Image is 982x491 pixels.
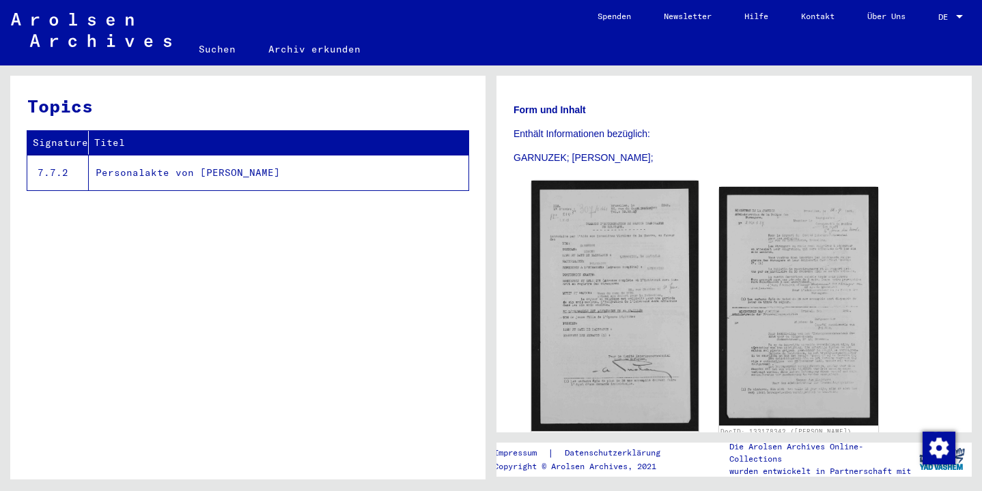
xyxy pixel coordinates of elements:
p: Enthält Informationen bezüglich: [514,127,955,141]
a: Datenschutzerklärung [554,446,677,460]
a: Impressum [494,446,548,460]
p: Die Arolsen Archives Online-Collections [729,441,912,465]
p: wurden entwickelt in Partnerschaft mit [729,465,912,477]
div: Zustimmung ändern [922,431,955,464]
p: Copyright © Arolsen Archives, 2021 [494,460,677,473]
b: Form und Inhalt [514,104,586,115]
span: DE [938,12,953,22]
th: Signature [27,131,89,155]
p: GARNUZEK; [PERSON_NAME]; [514,151,955,165]
img: Arolsen_neg.svg [11,13,171,47]
img: Zustimmung ändern [923,432,955,464]
th: Titel [89,131,468,155]
a: Archiv erkunden [252,33,377,65]
a: Suchen [182,33,252,65]
td: Personalakte von [PERSON_NAME] [89,155,468,190]
img: 002.jpg [719,187,878,426]
a: DocID: 133178342 ([PERSON_NAME]) [720,428,852,435]
div: | [494,446,677,460]
h3: Topics [27,93,468,119]
img: yv_logo.png [916,442,968,476]
td: 7.7.2 [27,155,89,190]
img: 001.jpg [531,181,699,432]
